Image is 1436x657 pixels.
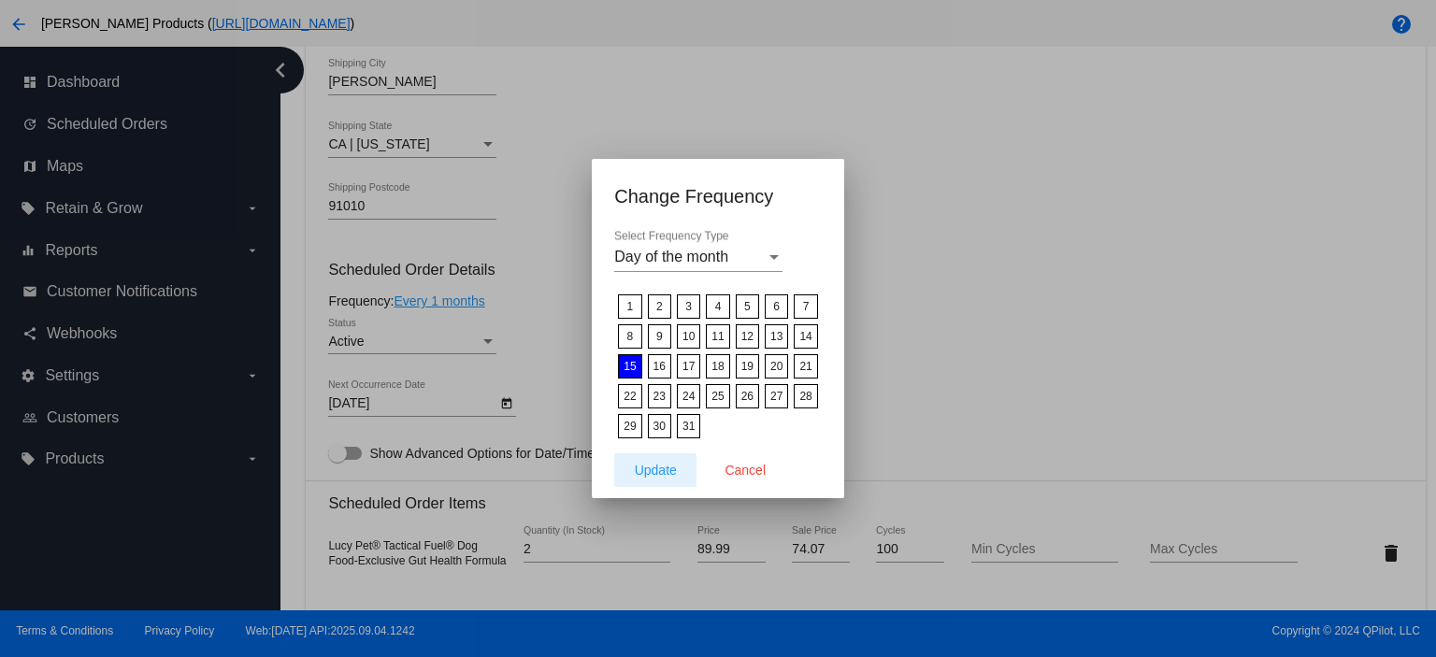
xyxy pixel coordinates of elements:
label: 10 [677,324,700,349]
label: 19 [736,354,759,378]
label: 22 [618,384,641,408]
label: 5 [736,294,759,319]
button: Update [614,453,696,487]
mat-select: Select Frequency Type [614,249,783,265]
span: Update [635,463,677,478]
span: Day of the month [614,249,728,264]
label: 12 [736,324,759,349]
label: 23 [648,384,671,408]
label: 6 [765,294,788,319]
label: 27 [765,384,788,408]
label: 20 [765,354,788,378]
button: Cancel [704,453,786,487]
label: 18 [706,354,729,378]
label: 4 [706,294,729,319]
label: 14 [794,324,817,349]
label: 8 [618,324,641,349]
label: 31 [677,414,700,438]
label: 28 [794,384,817,408]
label: 25 [706,384,729,408]
label: 24 [677,384,700,408]
label: 21 [794,354,817,378]
label: 3 [677,294,700,319]
label: 26 [736,384,759,408]
label: 15 [618,354,641,378]
span: Cancel [725,463,766,478]
label: 7 [794,294,817,319]
h1: Change Frequency [614,181,822,211]
label: 29 [618,414,641,438]
label: 1 [618,294,641,319]
label: 2 [648,294,671,319]
label: 30 [648,414,671,438]
label: 17 [677,354,700,378]
label: 9 [648,324,671,349]
label: 16 [648,354,671,378]
label: 11 [706,324,729,349]
label: 13 [765,324,788,349]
